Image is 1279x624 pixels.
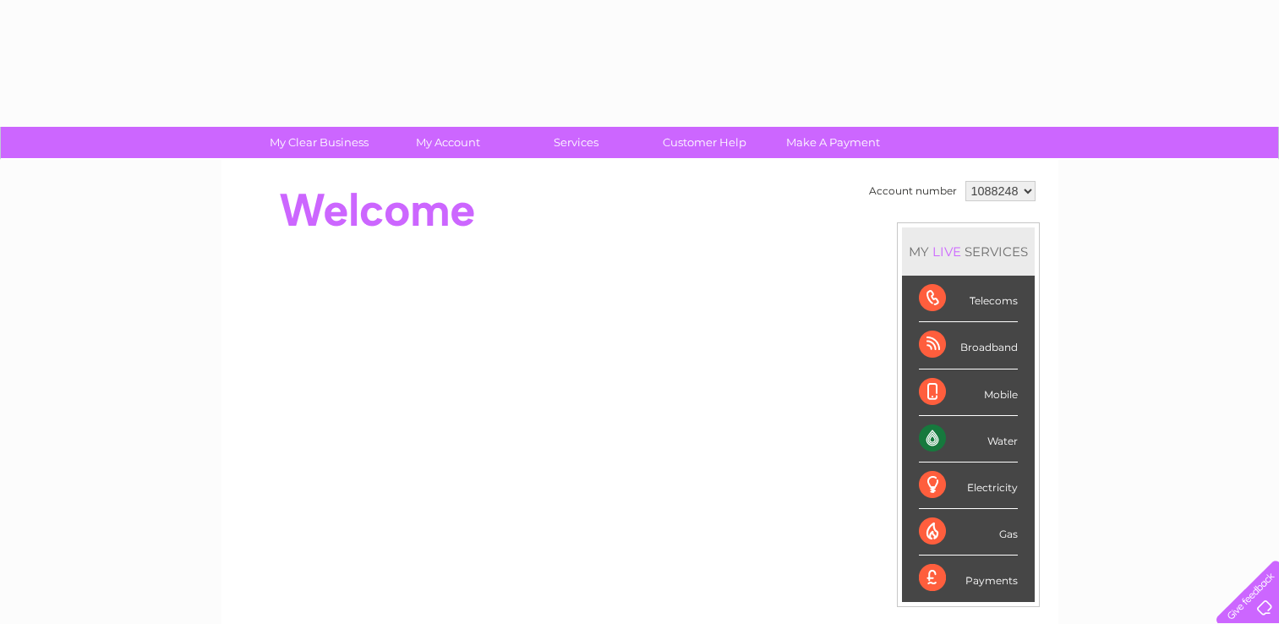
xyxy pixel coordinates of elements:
[919,556,1018,601] div: Payments
[919,463,1018,509] div: Electricity
[506,127,646,158] a: Services
[919,369,1018,416] div: Mobile
[378,127,517,158] a: My Account
[919,276,1018,322] div: Telecoms
[763,127,903,158] a: Make A Payment
[919,322,1018,369] div: Broadband
[635,127,774,158] a: Customer Help
[919,509,1018,556] div: Gas
[929,244,965,260] div: LIVE
[249,127,389,158] a: My Clear Business
[865,177,961,205] td: Account number
[902,227,1035,276] div: MY SERVICES
[919,416,1018,463] div: Water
